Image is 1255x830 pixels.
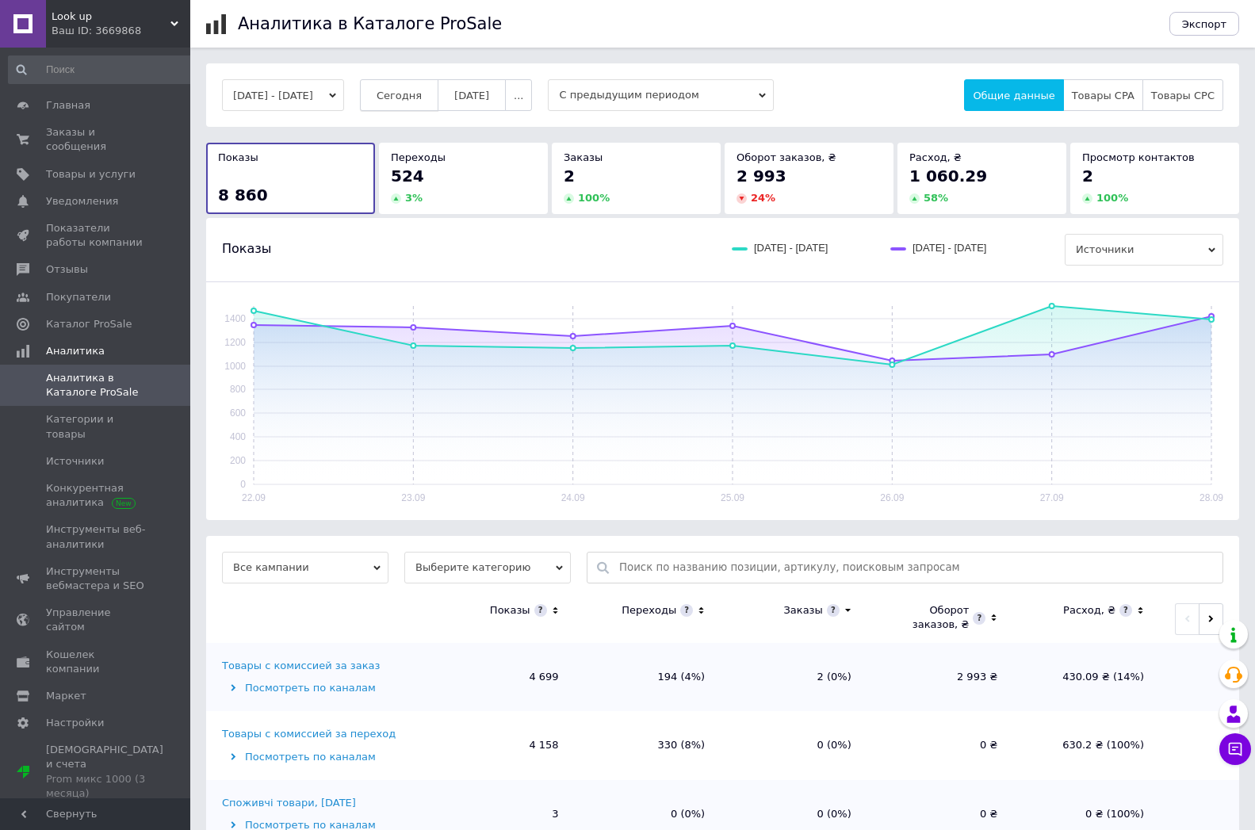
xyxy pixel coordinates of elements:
span: Покупатели [46,290,111,304]
span: Общие данные [973,90,1054,101]
input: Поиск по названию позиции, артикулу, поисковым запросам [619,553,1215,583]
button: Сегодня [360,79,438,111]
div: Переходы [622,603,676,618]
span: 3 % [405,192,423,204]
span: Конкурентная аналитика [46,481,147,510]
td: 430.09 ₴ (14%) [1013,643,1160,711]
div: Посмотреть по каналам [222,750,424,764]
button: [DATE] [438,79,506,111]
span: ... [514,90,523,101]
td: 330 (8%) [575,711,721,779]
text: 800 [230,384,246,395]
div: Prom микс 1000 (3 месяца) [46,772,163,801]
span: С предыдущим периодом [548,79,774,111]
span: Инструменты веб-аналитики [46,522,147,551]
button: Товары CPC [1142,79,1223,111]
span: Уведомления [46,194,118,208]
td: 0 (0%) [721,711,867,779]
span: Переходы [391,151,446,163]
span: Источники [46,454,104,469]
text: 200 [230,455,246,466]
span: Заказы и сообщения [46,125,147,154]
span: [DATE] [454,90,489,101]
h1: Аналитика в Каталоге ProSale [238,14,502,33]
td: 4 158 [428,711,575,779]
text: 28.09 [1200,492,1223,503]
span: Категории и товары [46,412,147,441]
span: Все кампании [222,552,388,583]
td: 4 699 [428,643,575,711]
span: 24 % [751,192,775,204]
span: 100 % [1096,192,1128,204]
span: Товары CPA [1072,90,1134,101]
td: 2 993 ₴ [867,643,1014,711]
span: Инструменты вебмастера и SEO [46,564,147,593]
span: 524 [391,166,424,186]
button: Чат с покупателем [1219,733,1251,765]
span: Сегодня [377,90,422,101]
span: Показатели работы компании [46,221,147,250]
span: Аналитика в Каталоге ProSale [46,371,147,400]
button: Экспорт [1169,12,1239,36]
span: 2 993 [737,166,786,186]
span: Заказы [564,151,603,163]
text: 1200 [224,337,246,348]
span: [DEMOGRAPHIC_DATA] и счета [46,743,163,801]
input: Поиск [8,55,196,84]
text: 600 [230,407,246,419]
span: Выберите категорию [404,552,571,583]
td: 0 ₴ [867,711,1014,779]
div: Товары с комиссией за переход [222,727,396,741]
span: 2 [564,166,575,186]
span: Показы [222,240,271,258]
span: Управление сайтом [46,606,147,634]
div: Показы [490,603,530,618]
span: Источники [1065,234,1223,266]
td: 194 (4%) [575,643,721,711]
span: Показы [218,151,258,163]
span: Товары CPC [1151,90,1215,101]
span: Маркет [46,689,86,703]
span: Товары и услуги [46,167,136,182]
text: 400 [230,431,246,442]
div: Ваш ID: 3669868 [52,24,190,38]
text: 26.09 [880,492,904,503]
td: 2 (0%) [721,643,867,711]
span: Настройки [46,716,104,730]
span: Каталог ProSale [46,317,132,331]
span: Отзывы [46,262,88,277]
div: Посмотреть по каналам [222,681,424,695]
div: Заказы [783,603,822,618]
span: 8 860 [218,186,268,205]
td: 630.2 ₴ (100%) [1013,711,1160,779]
div: Споживчі товари, [DATE] [222,796,356,810]
span: Look up [52,10,170,24]
div: Расход, ₴ [1063,603,1115,618]
span: 100 % [578,192,610,204]
span: Аналитика [46,344,105,358]
span: 58 % [924,192,948,204]
span: Расход, ₴ [909,151,962,163]
span: Просмотр контактов [1082,151,1195,163]
text: 1400 [224,313,246,324]
text: 0 [240,479,246,490]
button: Товары CPA [1063,79,1143,111]
text: 23.09 [401,492,425,503]
text: 25.09 [721,492,744,503]
button: ... [505,79,532,111]
span: 1 060.29 [909,166,987,186]
span: Экспорт [1182,18,1226,30]
span: Кошелек компании [46,648,147,676]
button: Общие данные [964,79,1063,111]
text: 22.09 [242,492,266,503]
span: Главная [46,98,90,113]
text: 27.09 [1040,492,1064,503]
text: 24.09 [561,492,585,503]
div: Оборот заказов, ₴ [883,603,970,632]
span: Оборот заказов, ₴ [737,151,836,163]
span: 2 [1082,166,1093,186]
button: [DATE] - [DATE] [222,79,344,111]
text: 1000 [224,361,246,372]
div: Товары с комиссией за заказ [222,659,380,673]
